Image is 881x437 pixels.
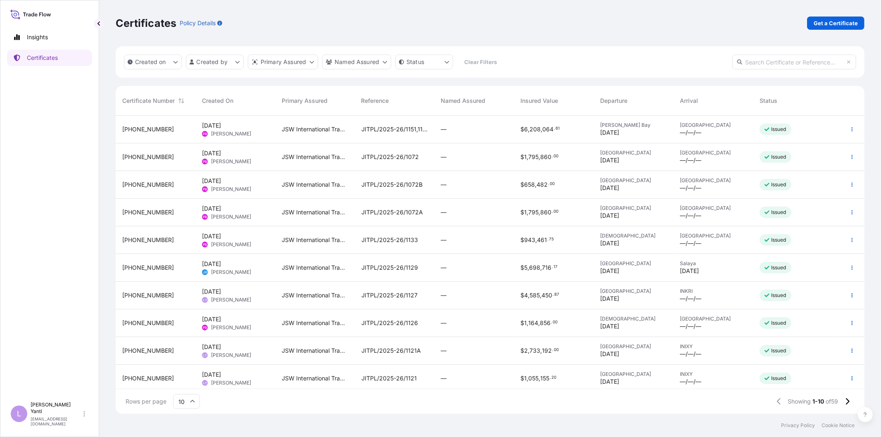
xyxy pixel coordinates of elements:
[547,238,549,241] span: .
[535,237,537,243] span: ,
[680,267,699,275] span: [DATE]
[211,241,251,248] span: [PERSON_NAME]
[771,209,786,216] p: Issued
[202,343,221,351] span: [DATE]
[361,347,421,355] span: JITPL/2025-26/1121A
[550,183,555,185] span: 00
[122,153,174,161] span: [PHONE_NUMBER]
[680,150,746,156] span: [GEOGRAPHIC_DATA]
[600,156,619,164] span: [DATE]
[548,183,549,185] span: .
[520,97,558,105] span: Insured Value
[17,410,21,418] span: L
[361,180,423,189] span: JITPL/2025-26/1072B
[528,209,539,215] span: 795
[539,209,540,215] span: ,
[527,375,528,381] span: ,
[202,232,221,240] span: [DATE]
[282,291,348,299] span: JSW International Tradecorp Pte. Ltd.
[680,260,746,267] span: Salaya
[600,267,619,275] span: [DATE]
[520,182,524,188] span: $
[771,181,786,188] p: Issued
[520,209,524,215] span: $
[554,349,559,351] span: 00
[441,291,447,299] span: —
[600,378,619,386] span: [DATE]
[600,233,667,239] span: [DEMOGRAPHIC_DATA]
[27,33,48,41] p: Insights
[122,208,174,216] span: [PHONE_NUMBER]
[539,154,540,160] span: ,
[528,126,530,132] span: ,
[680,156,701,164] span: —/—/—
[524,265,527,271] span: 5
[441,319,447,327] span: —
[203,157,207,166] span: PB
[540,154,551,160] span: 860
[600,150,667,156] span: [GEOGRAPHIC_DATA]
[760,97,777,105] span: Status
[361,97,389,105] span: Reference
[680,122,746,128] span: [GEOGRAPHIC_DATA]
[524,182,535,188] span: 658
[540,265,542,271] span: ,
[535,182,537,188] span: ,
[732,55,856,69] input: Search Certificate or Reference...
[680,322,701,330] span: —/—/—
[116,17,176,30] p: Certificates
[552,349,553,351] span: .
[203,268,207,276] span: JR
[771,375,786,382] p: Issued
[538,320,540,326] span: ,
[554,293,559,296] span: 87
[600,260,667,267] span: [GEOGRAPHIC_DATA]
[202,97,233,105] span: Created On
[541,292,552,298] span: 450
[527,209,528,215] span: ,
[680,350,701,358] span: —/—/—
[528,375,539,381] span: 055
[520,154,524,160] span: $
[600,288,667,294] span: [GEOGRAPHIC_DATA]
[600,122,667,128] span: [PERSON_NAME] Bay
[600,294,619,303] span: [DATE]
[211,269,251,275] span: [PERSON_NAME]
[282,347,348,355] span: JSW International Tradecorp Pte. Ltd.
[211,324,251,331] span: [PERSON_NAME]
[553,293,554,296] span: .
[524,375,527,381] span: 1
[781,422,815,429] a: Privacy Policy
[122,180,174,189] span: [PHONE_NUMBER]
[203,130,207,138] span: PB
[441,153,447,161] span: —
[441,180,447,189] span: —
[549,238,554,241] span: 75
[537,237,547,243] span: 461
[680,177,746,184] span: [GEOGRAPHIC_DATA]
[202,121,221,130] span: [DATE]
[600,128,619,137] span: [DATE]
[553,321,558,324] span: 00
[527,265,529,271] span: ,
[361,319,418,327] span: JITPL/2025-26/1126
[771,264,786,271] p: Issued
[600,177,667,184] span: [GEOGRAPHIC_DATA]
[680,97,698,105] span: Arrival
[520,320,524,326] span: $
[680,378,701,386] span: —/—/—
[122,125,174,133] span: [PHONE_NUMBER]
[527,320,528,326] span: ,
[550,376,551,379] span: .
[771,347,786,354] p: Issued
[524,237,535,243] span: 943
[361,125,428,133] span: JITPL/2025-26/1151,1151A TO 1151E
[126,397,166,406] span: Rows per page
[771,126,786,133] p: Issued
[122,236,174,244] span: [PHONE_NUMBER]
[441,264,447,272] span: —
[520,126,524,132] span: $
[135,58,166,66] p: Created on
[529,265,540,271] span: 698
[203,185,207,193] span: PB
